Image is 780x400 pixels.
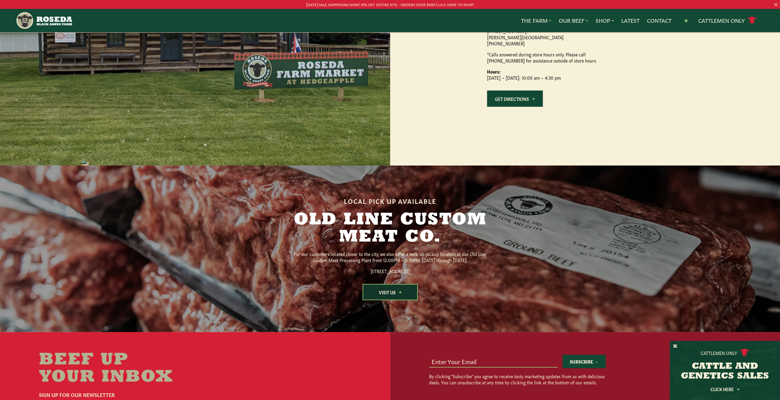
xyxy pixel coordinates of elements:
[429,373,606,385] p: By clicking "Subscribe" you agree to receive tasty marketing updates from us with delicious deals...
[677,362,772,381] h3: CATTLE AND GENETICS SALES
[673,343,677,350] button: X
[363,284,418,300] a: Visit Us
[487,90,543,107] a: Get Directions
[292,251,488,263] p: For our customers located closer to the city, we also offer a walk up pickup location at our Old ...
[16,11,72,30] img: https://roseda.com/wp-content/uploads/2021/05/roseda-25-header.png
[559,17,588,25] a: Our Beef
[292,268,488,274] p: [STREET_ADDRESS]
[697,387,752,391] a: Click Here
[487,68,500,74] strong: Hours:
[698,15,757,26] a: Cattlemen Only
[521,17,551,25] a: The Farm
[740,349,749,357] img: cattle-icon.svg
[562,355,606,368] button: Subscribe →
[487,28,616,46] p: [STREET_ADDRESS], [PERSON_NAME][GEOGRAPHIC_DATA] [PHONE_NUMBER]
[595,17,614,25] a: Shop
[272,211,508,246] h2: Old Line Custom Meat Co.
[487,51,616,63] p: *Calls answered during store hours only. Please call [PHONE_NUMBER] for assistance outside of sto...
[621,17,640,25] a: Latest
[487,68,616,81] p: [DATE] – [DATE]: 10:00 am – 4:30 pm
[429,355,557,367] input: Enter Your Email
[272,197,508,204] h6: Local Pick Up Available
[647,17,672,25] a: Contact
[39,391,196,398] h6: Sign Up For Our Newsletter
[39,1,741,8] p: [DATE] SALE HAPPENING NOW! 10% OFF ENTIRE SITE - ORDERS OVER $100! CLICK HERE TO SHOP!
[701,350,737,356] p: Cattlemen Only
[39,352,196,386] h2: Beef Up Your Inbox
[16,9,764,32] nav: Main Navigation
